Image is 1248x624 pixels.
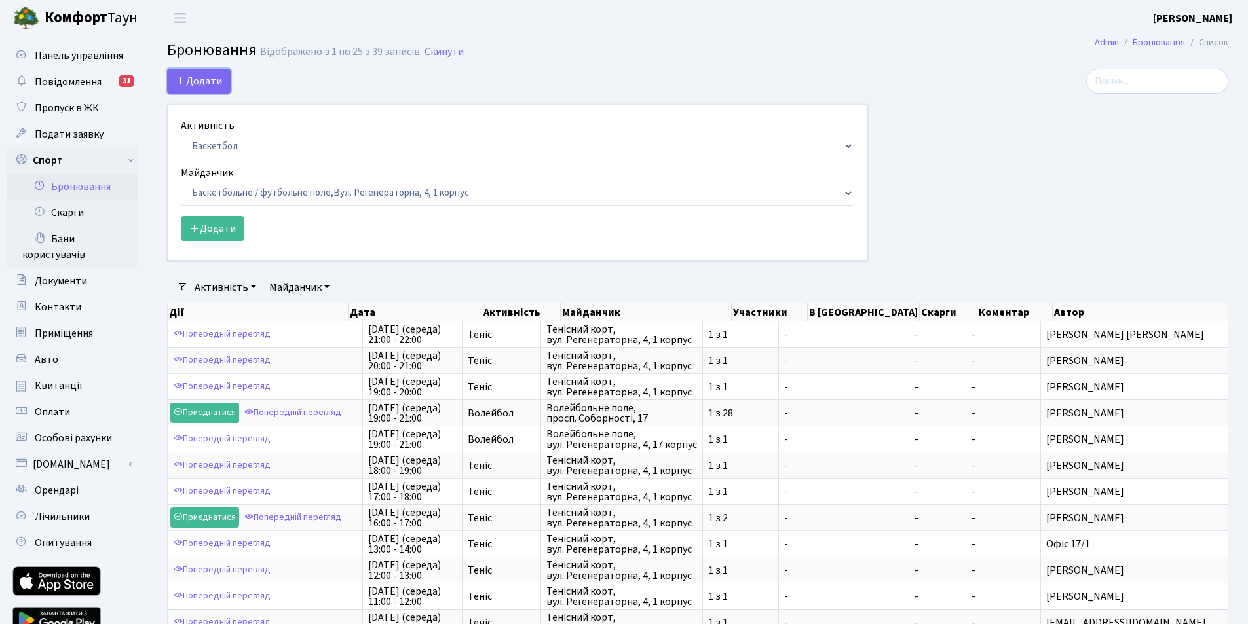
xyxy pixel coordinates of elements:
span: - [972,380,975,394]
span: - [915,539,960,549]
span: Тенісний корт, вул. Регенераторна, 4, 1 корпус [546,507,697,528]
a: Скарги [7,200,138,226]
span: 1 з 1 [708,565,773,576]
a: Попередній перегляд [170,481,274,502]
span: 1 з 1 [708,591,773,602]
span: - [972,406,975,420]
th: Дата [349,303,483,321]
span: Таун [45,7,138,29]
a: Майданчик [264,276,335,299]
button: Переключити навігацію [164,7,197,29]
span: - [972,485,975,499]
th: Участники [732,303,808,321]
span: Теніс [468,591,535,602]
span: - [915,356,960,366]
b: [PERSON_NAME] [1153,11,1232,26]
span: 1 з 1 [708,434,773,445]
span: Орендарі [35,483,79,498]
a: Попередній перегляд [170,455,274,475]
span: Тенісний корт, вул. Регенераторна, 4, 1 корпус [546,586,697,607]
span: [DATE] (середа) 21:00 - 22:00 [368,324,457,345]
span: Волейбольне поле, просп. Соборності, 17 [546,403,697,424]
span: 1 з 1 [708,382,773,392]
button: Додати [181,216,244,241]
span: Пропуск в ЖК [35,101,99,115]
a: Попередній перегляд [241,403,345,423]
span: Лічильники [35,509,90,524]
span: - [784,460,903,471]
img: logo.png [13,5,39,31]
span: Теніс [468,382,535,392]
label: Майданчик [181,165,233,181]
a: Опитування [7,530,138,556]
span: Опитування [35,536,92,550]
a: Попередній перегляд [170,324,274,344]
span: - [972,537,975,551]
nav: breadcrumb [1075,29,1248,56]
a: Попередній перегляд [170,534,274,554]
input: Пошук... [1086,69,1228,94]
a: Панель управління [7,43,138,69]
span: - [784,486,903,497]
span: [DATE] (середа) 19:00 - 20:00 [368,376,457,397]
a: Бронювання [7,174,138,200]
a: Попередній перегляд [170,586,274,606]
span: 1 з 1 [708,329,773,340]
a: [PERSON_NAME] [1153,10,1232,26]
th: Коментар [977,303,1053,321]
span: Тенісний корт, вул. Регенераторна, 4, 1 корпус [546,324,697,345]
span: Теніс [468,486,535,497]
a: Пропуск в ЖК [7,95,138,121]
span: - [784,539,903,549]
span: [DATE] (середа) 17:00 - 18:00 [368,481,457,502]
span: Повідомлення [35,75,102,89]
a: Активність [189,276,261,299]
span: Документи [35,274,87,288]
span: - [972,458,975,473]
span: 1 з 1 [708,539,773,549]
span: - [915,329,960,340]
span: - [915,382,960,392]
a: Бронювання [1133,35,1185,49]
span: 1 з 1 [708,486,773,497]
a: Оплати [7,399,138,425]
span: - [972,327,975,342]
a: Попередній перегляд [170,429,274,449]
span: 1 з 28 [708,408,773,418]
span: - [784,408,903,418]
span: [DATE] (середа) 12:00 - 13:00 [368,560,457,581]
a: Контакти [7,294,138,320]
span: Особові рахунки [35,431,112,445]
span: - [784,565,903,576]
span: Теніс [468,329,535,340]
span: Тенісний корт, вул. Регенераторна, 4, 1 корпус [546,481,697,502]
a: Приміщення [7,320,138,346]
button: Додати [167,69,231,94]
span: [DATE] (середа) 16:00 - 17:00 [368,507,457,528]
span: [DATE] (середа) 19:00 - 21:00 [368,403,457,424]
span: - [972,354,975,368]
span: Теніс [468,356,535,366]
th: В [GEOGRAPHIC_DATA] [808,303,920,321]
a: Орендарі [7,477,138,504]
a: Попередній перегляд [170,350,274,371]
th: Майданчик [561,303,732,321]
a: Попередній перегляд [170,376,274,397]
span: Квитанції [35,378,83,393]
span: Волейбольне поле, вул. Регенераторна, 4, 17 корпус [546,429,697,450]
th: Активність [482,303,560,321]
span: Панель управління [35,48,123,63]
span: 1 з 2 [708,513,773,523]
span: - [784,591,903,602]
span: Волейбол [468,408,535,418]
a: Приєднатися [170,507,239,528]
span: - [784,356,903,366]
a: Повідомлення31 [7,69,138,95]
a: Приєднатися [170,403,239,423]
span: Контакти [35,300,81,314]
a: [DOMAIN_NAME] [7,451,138,477]
span: Теніс [468,565,535,576]
span: Волейбол [468,434,535,445]
span: - [972,432,975,447]
a: Admin [1095,35,1119,49]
